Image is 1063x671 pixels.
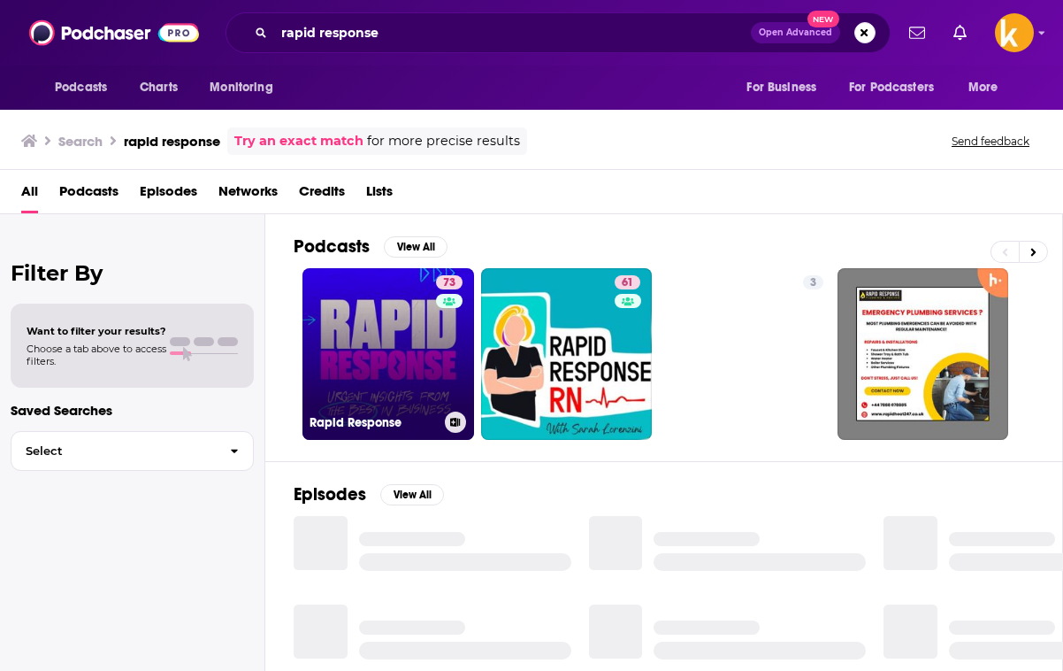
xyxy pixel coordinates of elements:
span: for more precise results [367,131,520,151]
h3: rapid response [124,133,220,150]
a: Lists [366,177,393,213]
img: User Profile [995,13,1034,52]
a: Episodes [140,177,197,213]
a: PodcastsView All [294,235,447,258]
h3: Rapid Response [310,415,438,430]
a: Show notifications dropdown [902,18,932,48]
a: 73Rapid Response [302,268,474,440]
span: Choose a tab above to access filters. [27,343,166,367]
button: open menu [956,71,1021,104]
a: 61 [615,275,640,289]
a: Credits [299,177,345,213]
button: Send feedback [946,134,1035,149]
span: Logged in as sshawan [995,13,1034,52]
a: 61 [481,268,653,440]
a: Networks [218,177,278,213]
span: Open Advanced [759,28,832,37]
span: Want to filter your results? [27,325,166,337]
button: View All [380,484,444,505]
a: 3 [803,275,823,289]
div: Search podcasts, credits, & more... [226,12,891,53]
a: 73 [436,275,463,289]
a: Show notifications dropdown [946,18,974,48]
button: open menu [197,71,295,104]
button: View All [384,236,447,258]
h2: Filter By [11,260,254,286]
a: Try an exact match [234,131,363,151]
span: More [968,75,998,100]
button: open menu [837,71,960,104]
span: Monitoring [210,75,272,100]
a: Podcasts [59,177,119,213]
img: Podchaser - Follow, Share and Rate Podcasts [29,16,199,50]
h3: Search [58,133,103,150]
button: Open AdvancedNew [751,22,840,43]
a: Charts [128,71,188,104]
span: New [807,11,839,27]
span: Charts [140,75,178,100]
h2: Podcasts [294,235,370,258]
span: 3 [810,274,816,292]
span: For Podcasters [849,75,934,100]
span: Podcasts [55,75,107,100]
span: For Business [746,75,816,100]
a: 3 [659,268,830,440]
p: Saved Searches [11,402,254,419]
button: Select [11,431,254,471]
span: 73 [443,274,455,292]
button: open menu [42,71,130,104]
a: EpisodesView All [294,483,444,505]
button: open menu [734,71,838,104]
h2: Episodes [294,483,366,505]
a: All [21,177,38,213]
span: Select [11,445,216,457]
button: Show profile menu [995,13,1034,52]
span: 61 [622,274,633,292]
input: Search podcasts, credits, & more... [274,19,751,47]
